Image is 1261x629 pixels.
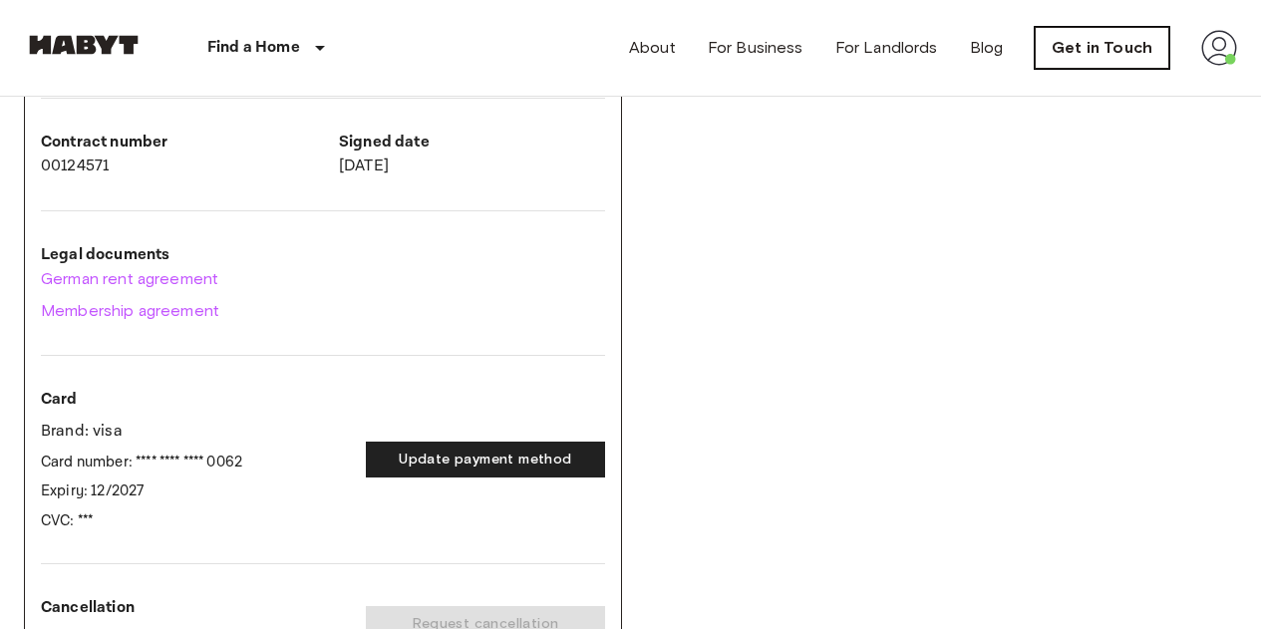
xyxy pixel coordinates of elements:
[1201,30,1237,66] img: avatar
[339,155,605,178] p: [DATE]
[41,299,605,323] a: Membership agreement
[366,442,605,478] button: Update payment method
[207,36,300,60] p: Find a Home
[41,267,605,291] a: German rent agreement
[835,36,938,60] a: For Landlords
[708,36,803,60] a: For Business
[24,35,144,55] img: Habyt
[41,420,350,444] p: Brand: visa
[41,155,307,178] p: 00124571
[41,243,605,267] p: Legal documents
[41,596,334,620] p: Cancellation
[41,480,350,501] p: Expiry: 12/2027
[1035,27,1169,69] a: Get in Touch
[339,131,605,155] p: Signed date
[629,36,676,60] a: About
[41,388,350,412] p: Card
[970,36,1004,60] a: Blog
[41,131,307,155] p: Contract number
